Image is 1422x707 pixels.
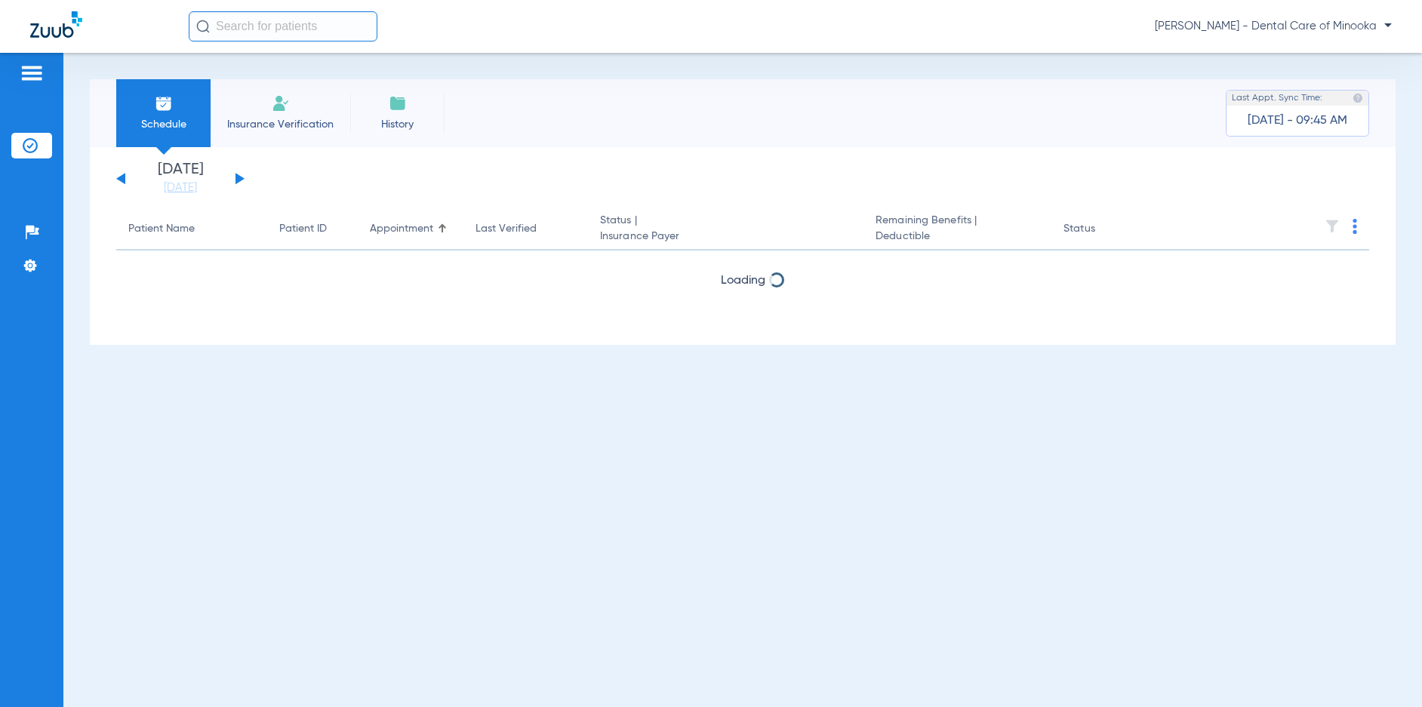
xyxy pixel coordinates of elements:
th: Remaining Benefits | [863,208,1051,251]
div: Last Verified [476,221,576,237]
input: Search for patients [189,11,377,41]
th: Status | [588,208,863,251]
div: Appointment [370,221,433,237]
span: Insurance Payer [600,229,851,244]
div: Patient Name [128,221,255,237]
span: Last Appt. Sync Time: [1232,91,1322,106]
img: group-dot-blue.svg [1353,219,1357,234]
span: Insurance Verification [222,117,339,132]
img: last sync help info [1353,93,1363,103]
img: Zuub Logo [30,11,82,38]
img: History [389,94,407,112]
div: Last Verified [476,221,537,237]
li: [DATE] [135,162,226,195]
span: History [362,117,433,132]
div: Patient ID [279,221,346,237]
img: hamburger-icon [20,64,44,82]
div: Patient Name [128,221,195,237]
span: Deductible [876,229,1039,244]
span: Schedule [128,117,199,132]
img: filter.svg [1325,219,1340,234]
th: Status [1051,208,1153,251]
a: [DATE] [135,180,226,195]
img: Manual Insurance Verification [272,94,290,112]
img: Schedule [155,94,173,112]
span: [PERSON_NAME] - Dental Care of Minooka [1155,19,1392,34]
span: Loading [721,275,765,287]
div: Appointment [370,221,451,237]
div: Patient ID [279,221,327,237]
span: [DATE] - 09:45 AM [1248,113,1347,128]
img: Search Icon [196,20,210,33]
